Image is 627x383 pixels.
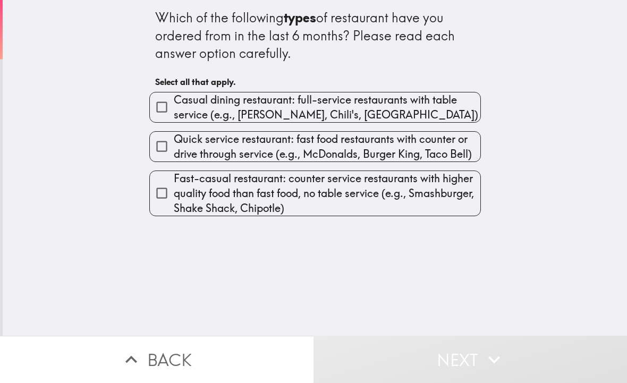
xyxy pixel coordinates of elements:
[174,132,480,161] span: Quick service restaurant: fast food restaurants with counter or drive through service (e.g., McDo...
[174,92,480,122] span: Casual dining restaurant: full-service restaurants with table service (e.g., [PERSON_NAME], Chili...
[150,92,480,122] button: Casual dining restaurant: full-service restaurants with table service (e.g., [PERSON_NAME], Chili...
[174,171,480,216] span: Fast-casual restaurant: counter service restaurants with higher quality food than fast food, no t...
[150,132,480,161] button: Quick service restaurant: fast food restaurants with counter or drive through service (e.g., McDo...
[155,76,475,88] h6: Select all that apply.
[284,10,316,25] b: types
[313,336,627,383] button: Next
[155,9,475,63] div: Which of the following of restaurant have you ordered from in the last 6 months? Please read each...
[150,171,480,216] button: Fast-casual restaurant: counter service restaurants with higher quality food than fast food, no t...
